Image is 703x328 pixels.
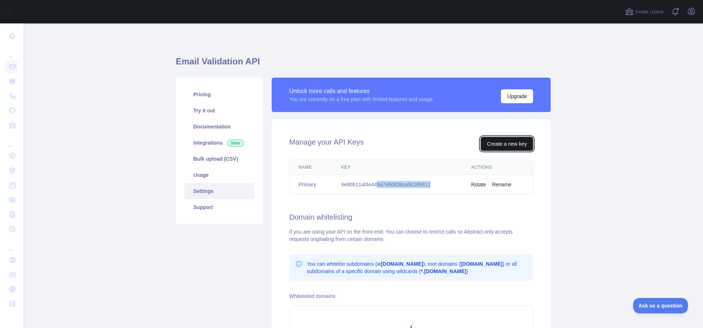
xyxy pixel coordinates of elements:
[6,44,18,59] div: ...
[227,139,244,147] span: New
[635,8,663,16] span: Invite users
[289,293,336,299] label: Whitelisted domains:
[492,181,512,188] button: Rename
[307,260,527,275] p: You can whitelist subdomains (ie ), root domains ( ) or all subdomains of a specific domain using...
[185,119,254,135] a: Documentation
[461,261,503,267] b: [DOMAIN_NAME]
[421,268,466,274] b: *.[DOMAIN_NAME]
[462,160,533,175] th: Actions
[185,167,254,183] a: Usage
[185,102,254,119] a: Try it out
[624,6,665,18] button: Invite users
[501,89,533,103] button: Upgrade
[185,151,254,167] a: Bulk upload (CSV)
[289,212,533,222] h2: Domain whitelisting
[6,237,18,252] div: ...
[176,56,551,73] h1: Email Validation API
[185,183,254,199] a: Settings
[185,86,254,102] a: Pricing
[289,228,533,243] div: If you are using your API on the front-end. You can choose to restrict calls so Abstract only acc...
[332,175,462,194] td: 6e60b11af4e449a7a9d638ca9c165611
[289,87,433,96] div: Unlock more calls and features
[185,135,254,151] a: Integrations New
[6,133,18,148] div: ...
[471,181,486,188] button: Rotate
[633,298,688,313] iframe: Toggle Customer Support
[481,137,533,151] button: Create a new key
[290,160,332,175] th: Name
[332,160,462,175] th: Key
[381,261,423,267] b: [DOMAIN_NAME]
[290,175,332,194] td: Primary
[185,199,254,215] a: Support
[289,137,364,151] h2: Manage your API Keys
[289,96,433,103] div: You are currently on a free plan with limited features and usage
